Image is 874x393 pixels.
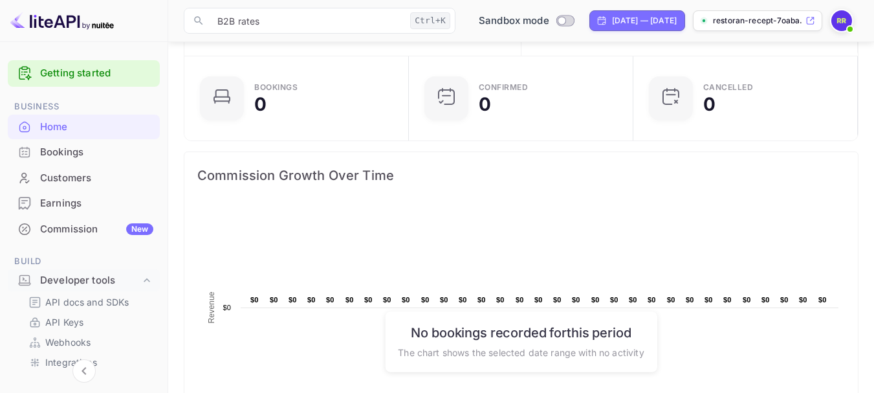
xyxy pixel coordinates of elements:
text: $0 [223,304,231,311]
div: New [126,223,153,235]
a: Integrations [28,355,149,369]
p: The chart shows the selected date range with no activity [398,345,644,359]
text: $0 [270,296,278,304]
text: $0 [459,296,467,304]
div: Webhooks [23,333,155,352]
text: $0 [345,296,354,304]
span: Build [8,254,160,269]
div: Developer tools [40,273,140,288]
text: $0 [723,296,732,304]
text: $0 [553,296,562,304]
div: Integrations [23,353,155,372]
div: Commission [40,222,153,237]
text: $0 [307,296,316,304]
div: Home [40,120,153,135]
div: Switch to Production mode [474,14,579,28]
input: Search (e.g. bookings, documentation) [210,8,405,34]
a: Getting started [40,66,153,81]
text: $0 [572,296,580,304]
img: Restoran Recept [831,10,852,31]
p: Integrations [45,355,97,369]
div: Customers [8,166,160,191]
div: API docs and SDKs [23,293,155,311]
text: $0 [667,296,675,304]
p: Webhooks [45,335,91,349]
div: Developer tools [8,269,160,292]
div: [DATE] — [DATE] [612,15,677,27]
text: $0 [402,296,410,304]
text: $0 [477,296,486,304]
div: Earnings [8,191,160,216]
text: $0 [534,296,543,304]
p: restoran-recept-7oaba.... [713,15,803,27]
text: $0 [629,296,637,304]
div: 0 [479,95,491,113]
text: Revenue [207,291,216,323]
div: API Keys [23,313,155,331]
text: $0 [440,296,448,304]
text: $0 [610,296,618,304]
text: $0 [364,296,373,304]
text: $0 [780,296,789,304]
div: Bookings [40,145,153,160]
p: API Keys [45,315,83,329]
div: CommissionNew [8,217,160,242]
div: Bookings [254,84,298,91]
text: $0 [289,296,297,304]
text: $0 [383,296,391,304]
div: Bookings [8,140,160,165]
text: $0 [686,296,694,304]
div: 0 [703,95,716,113]
a: API docs and SDKs [28,295,149,309]
text: $0 [250,296,259,304]
a: API Keys [28,315,149,329]
a: Webhooks [28,335,149,349]
div: Earnings [40,196,153,211]
div: CANCELLED [703,84,754,91]
text: $0 [705,296,713,304]
div: 0 [254,95,267,113]
div: Customers [40,171,153,186]
text: $0 [496,296,505,304]
div: Getting started [8,60,160,87]
text: $0 [326,296,334,304]
div: Ctrl+K [410,12,450,29]
span: Commission Growth Over Time [197,165,845,186]
a: Customers [8,166,160,190]
span: Sandbox mode [479,14,549,28]
p: API docs and SDKs [45,295,129,309]
img: LiteAPI logo [10,10,114,31]
a: CommissionNew [8,217,160,241]
text: $0 [648,296,656,304]
div: Confirmed [479,84,529,91]
text: $0 [421,296,430,304]
text: $0 [799,296,807,304]
a: Earnings [8,191,160,215]
text: $0 [743,296,751,304]
button: Collapse navigation [72,359,96,383]
a: Bookings [8,140,160,164]
a: Home [8,115,160,139]
text: $0 [818,296,827,304]
div: Home [8,115,160,140]
text: $0 [516,296,524,304]
h6: No bookings recorded for this period [398,324,644,340]
text: $0 [591,296,600,304]
span: Business [8,100,160,114]
text: $0 [761,296,770,304]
